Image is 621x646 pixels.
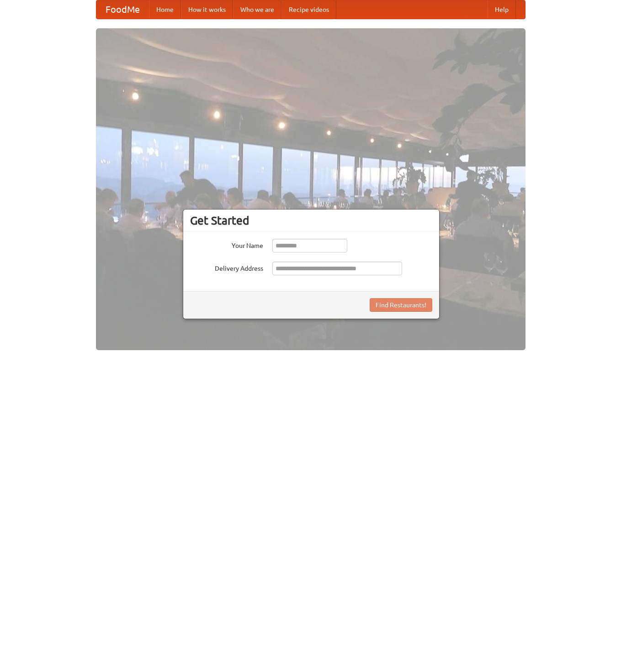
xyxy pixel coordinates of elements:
[190,214,432,227] h3: Get Started
[281,0,336,19] a: Recipe videos
[233,0,281,19] a: Who we are
[181,0,233,19] a: How it works
[190,262,263,273] label: Delivery Address
[96,0,149,19] a: FoodMe
[190,239,263,250] label: Your Name
[488,0,516,19] a: Help
[370,298,432,312] button: Find Restaurants!
[149,0,181,19] a: Home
